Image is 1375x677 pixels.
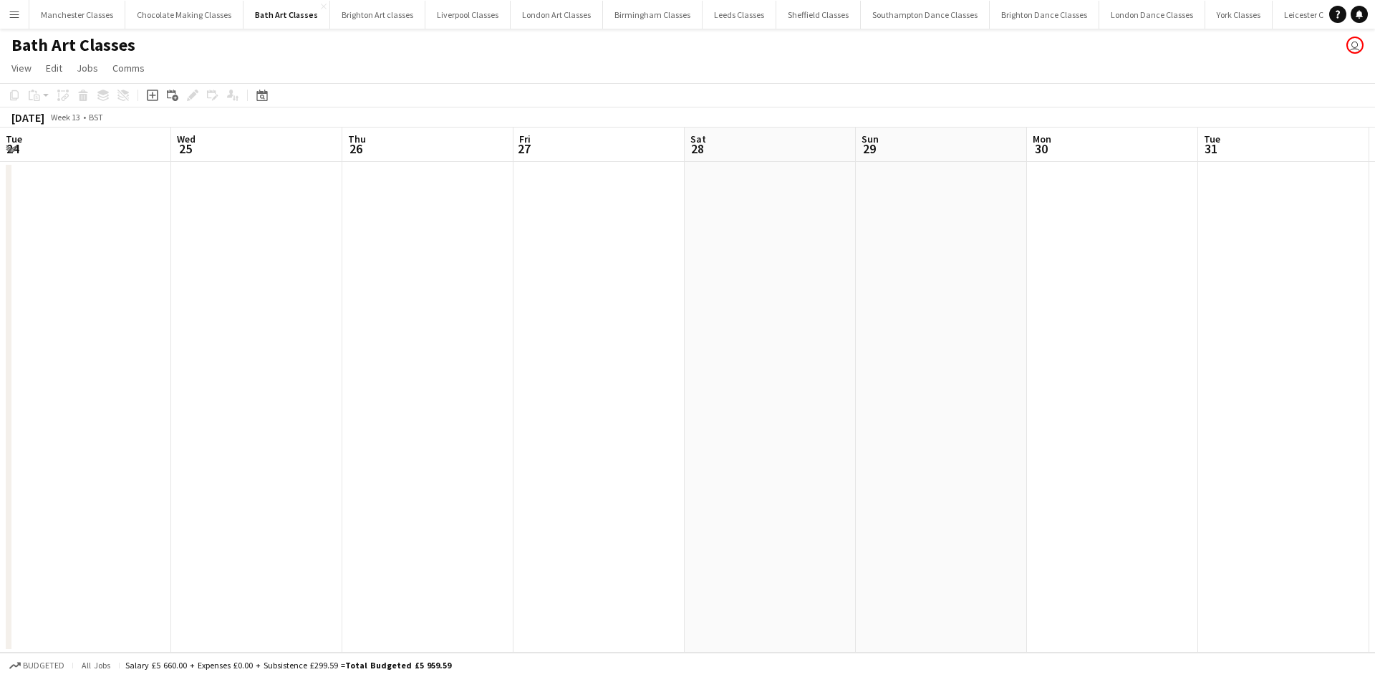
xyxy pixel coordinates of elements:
[1205,1,1273,29] button: York Classes
[46,62,62,75] span: Edit
[11,110,44,125] div: [DATE]
[688,140,706,157] span: 28
[4,140,22,157] span: 24
[776,1,861,29] button: Sheffield Classes
[348,133,366,145] span: Thu
[990,1,1099,29] button: Brighton Dance Classes
[511,1,603,29] button: London Art Classes
[861,1,990,29] button: Southampton Dance Classes
[6,133,22,145] span: Tue
[6,59,37,77] a: View
[125,1,243,29] button: Chocolate Making Classes
[107,59,150,77] a: Comms
[77,62,98,75] span: Jobs
[517,140,531,157] span: 27
[1031,140,1051,157] span: 30
[243,1,330,29] button: Bath Art Classes
[703,1,776,29] button: Leeds Classes
[862,133,879,145] span: Sun
[1099,1,1205,29] button: London Dance Classes
[29,1,125,29] button: Manchester Classes
[1033,133,1051,145] span: Mon
[346,140,366,157] span: 26
[345,660,451,671] span: Total Budgeted £5 959.59
[7,658,67,673] button: Budgeted
[859,140,879,157] span: 29
[603,1,703,29] button: Birmingham Classes
[177,133,196,145] span: Wed
[425,1,511,29] button: Liverpool Classes
[71,59,104,77] a: Jobs
[1202,140,1220,157] span: 31
[1273,1,1358,29] button: Leicester Classes
[89,112,103,123] div: BST
[125,660,451,671] div: Salary £5 660.00 + Expenses £0.00 + Subsistence £299.59 =
[1346,37,1364,54] app-user-avatar: VOSH Limited
[23,661,64,671] span: Budgeted
[330,1,425,29] button: Brighton Art classes
[11,62,32,75] span: View
[175,140,196,157] span: 25
[519,133,531,145] span: Fri
[11,34,135,56] h1: Bath Art Classes
[40,59,68,77] a: Edit
[79,660,113,671] span: All jobs
[112,62,145,75] span: Comms
[47,112,83,123] span: Week 13
[1204,133,1220,145] span: Tue
[690,133,706,145] span: Sat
